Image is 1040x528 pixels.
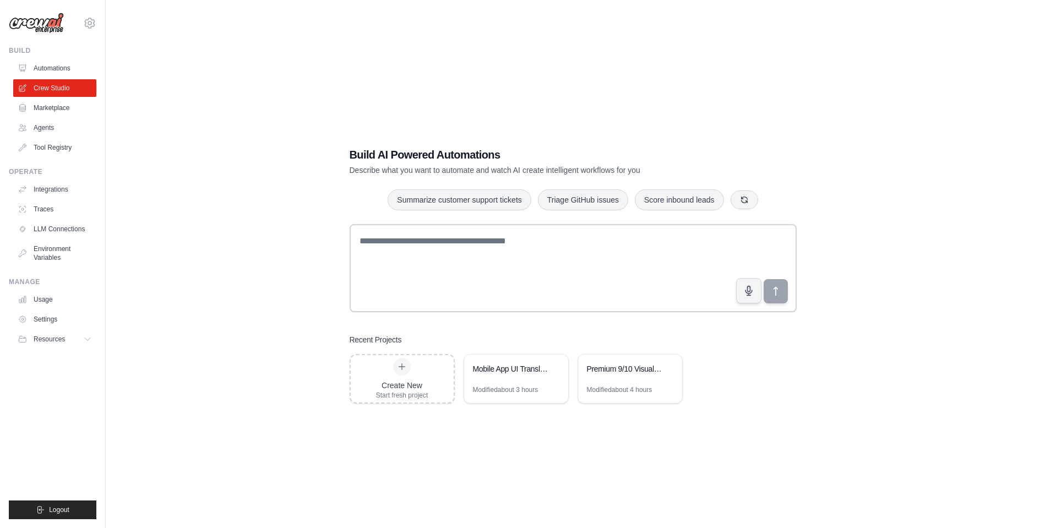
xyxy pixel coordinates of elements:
[635,189,724,210] button: Score inbound leads
[9,167,96,176] div: Operate
[13,79,96,97] a: Crew Studio
[9,13,64,34] img: Logo
[13,99,96,117] a: Marketplace
[538,189,628,210] button: Triage GitHub issues
[13,119,96,137] a: Agents
[388,189,531,210] button: Summarize customer support tickets
[736,278,761,303] button: Click to speak your automation idea
[376,380,428,391] div: Create New
[376,391,428,400] div: Start fresh project
[731,190,758,209] button: Get new suggestions
[13,200,96,218] a: Traces
[13,220,96,238] a: LLM Connections
[350,147,720,162] h1: Build AI Powered Automations
[13,59,96,77] a: Automations
[13,139,96,156] a: Tool Registry
[587,385,652,394] div: Modified about 4 hours
[13,311,96,328] a: Settings
[13,181,96,198] a: Integrations
[9,277,96,286] div: Manage
[9,46,96,55] div: Build
[350,165,720,176] p: Describe what you want to automate and watch AI create intelligent workflows for you
[49,505,69,514] span: Logout
[13,291,96,308] a: Usage
[34,335,65,344] span: Resources
[13,330,96,348] button: Resources
[587,363,662,374] div: Premium 9/10 Visual Translation System
[473,385,538,394] div: Modified about 3 hours
[473,363,548,374] div: Mobile App UI Translation System
[9,500,96,519] button: Logout
[13,240,96,266] a: Environment Variables
[350,334,402,345] h3: Recent Projects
